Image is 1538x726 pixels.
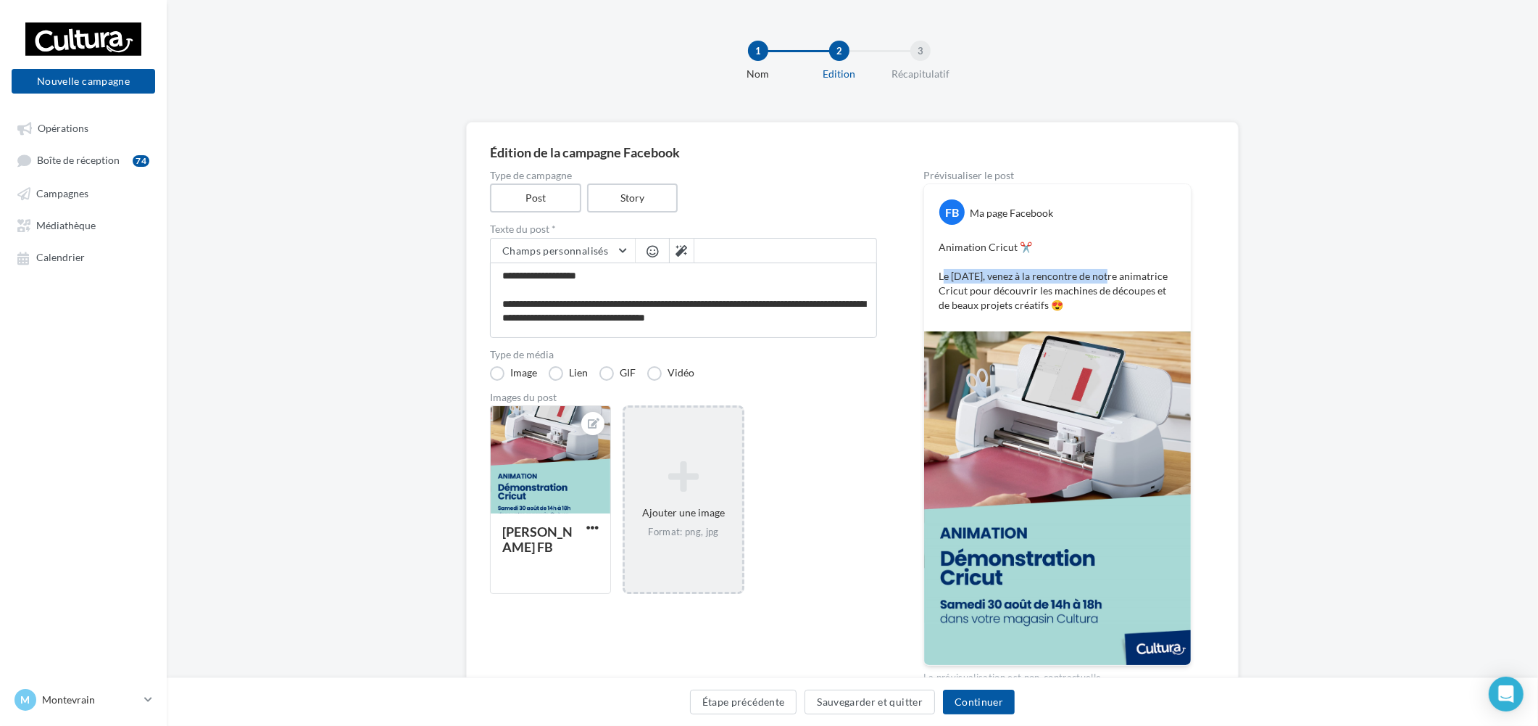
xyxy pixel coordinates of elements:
[21,693,30,707] span: M
[37,154,120,167] span: Boîte de réception
[1489,677,1524,711] div: Open Intercom Messenger
[502,244,608,257] span: Champs personnalisés
[491,239,635,263] button: Champs personnalisés
[490,170,877,181] label: Type de campagne
[9,180,158,206] a: Campagnes
[12,69,155,94] button: Nouvelle campagne
[9,212,158,238] a: Médiathèque
[939,199,965,225] div: FB
[923,170,1192,181] div: Prévisualiser le post
[549,366,588,381] label: Lien
[712,67,805,81] div: Nom
[42,693,138,707] p: Montevrain
[939,240,1176,313] p: Animation Cricut ✂️ Le [DATE], venez à la rencontre de notre animatrice Cricut pour découvrir les...
[490,224,877,234] label: Texte du post *
[12,686,155,714] a: M Montevrain
[748,41,768,61] div: 1
[9,147,158,173] a: Boîte de réception74
[805,690,935,714] button: Sauvegarder et quitter
[36,187,88,199] span: Campagnes
[36,252,85,264] span: Calendrier
[490,366,537,381] label: Image
[502,524,573,555] div: [PERSON_NAME] FB
[647,366,694,381] label: Vidéo
[690,690,797,714] button: Étape précédente
[9,115,158,141] a: Opérations
[943,690,1015,714] button: Continuer
[133,155,149,167] div: 74
[874,67,967,81] div: Récapitulatif
[490,146,1215,159] div: Édition de la campagne Facebook
[793,67,886,81] div: Edition
[829,41,849,61] div: 2
[599,366,636,381] label: GIF
[910,41,931,61] div: 3
[923,666,1192,685] div: La prévisualisation est non-contractuelle
[970,206,1053,220] div: Ma page Facebook
[9,244,158,270] a: Calendrier
[587,183,678,213] label: Story
[36,219,96,231] span: Médiathèque
[490,183,581,213] label: Post
[490,350,877,360] label: Type de média
[38,122,88,134] span: Opérations
[490,392,877,403] div: Images du post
